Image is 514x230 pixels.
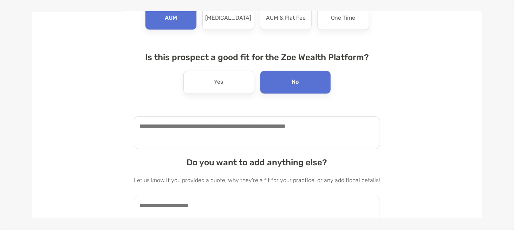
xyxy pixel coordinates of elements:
[214,77,223,88] p: Yes
[134,158,380,167] h4: Do you want to add anything else?
[134,52,380,62] h4: Is this prospect a good fit for the Zoe Wealth Platform?
[134,176,380,185] p: Let us know if you provided a quote, why they're a fit for your practice, or any additional details!
[292,77,299,88] p: No
[266,13,306,24] p: AUM & Flat Fee
[165,13,177,24] p: AUM
[331,13,356,24] p: One Time
[205,13,251,24] p: [MEDICAL_DATA]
